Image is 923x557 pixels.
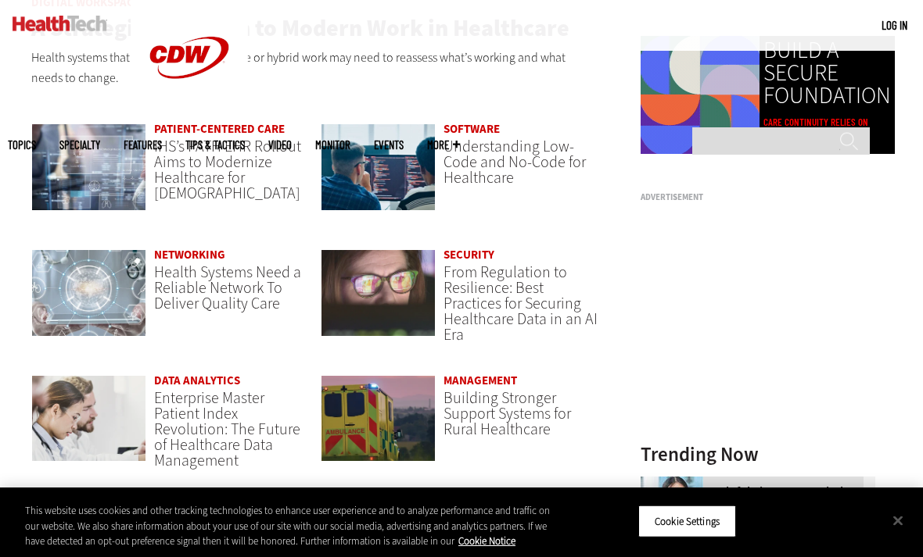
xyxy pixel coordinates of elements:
[31,123,146,226] a: Electronic health records
[124,139,162,151] a: Features
[638,505,736,537] button: Cookie Settings
[444,373,517,388] a: Management
[444,262,598,345] a: From Regulation to Resilience: Best Practices for Securing Healthcare Data in an AI Era
[641,445,875,464] h3: Trending Now
[458,534,515,548] a: More information about your privacy
[31,249,146,352] a: Healthcare networking
[641,486,866,523] a: Helpful Tips for Hospitals When Implementing Microsoft Dragon Copilot
[321,375,436,462] img: ambulance driving down country road at sunset
[185,139,245,151] a: Tips & Tactics
[154,247,225,262] a: Networking
[641,193,875,202] h3: Advertisement
[154,262,301,314] a: Health Systems Need a Reliable Network To Deliver Quality Care
[31,375,146,477] a: medical researchers look at data on desktop monitor
[641,208,875,403] iframe: advertisement
[374,139,404,151] a: Events
[321,375,436,477] a: ambulance driving down country road at sunset
[131,103,248,120] a: CDW
[154,387,300,471] a: Enterprise Master Patient Index Revolution: The Future of Healthcare Data Management
[31,375,146,462] img: medical researchers look at data on desktop monitor
[8,139,36,151] span: Topics
[25,503,554,549] div: This website uses cookies and other tracking technologies to enhance user experience and to analy...
[59,139,100,151] span: Specialty
[315,139,350,151] a: MonITor
[321,249,436,337] img: woman wearing glasses looking at healthcare data on screen
[882,17,907,34] div: User menu
[321,249,436,352] a: woman wearing glasses looking at healthcare data on screen
[882,18,907,32] a: Log in
[444,136,586,188] a: Understanding Low-Code and No-Code for Healthcare
[31,249,146,337] img: Healthcare networking
[444,247,494,262] a: Security
[154,373,240,388] a: Data Analytics
[444,387,571,440] a: Building Stronger Support Systems for Rural Healthcare
[641,477,711,489] a: Doctor using phone to dictate to tablet
[641,477,703,539] img: Doctor using phone to dictate to tablet
[427,139,460,151] span: More
[881,503,915,537] button: Close
[13,16,107,31] img: Home
[268,139,292,151] a: Video
[321,123,436,226] a: Coworkers coding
